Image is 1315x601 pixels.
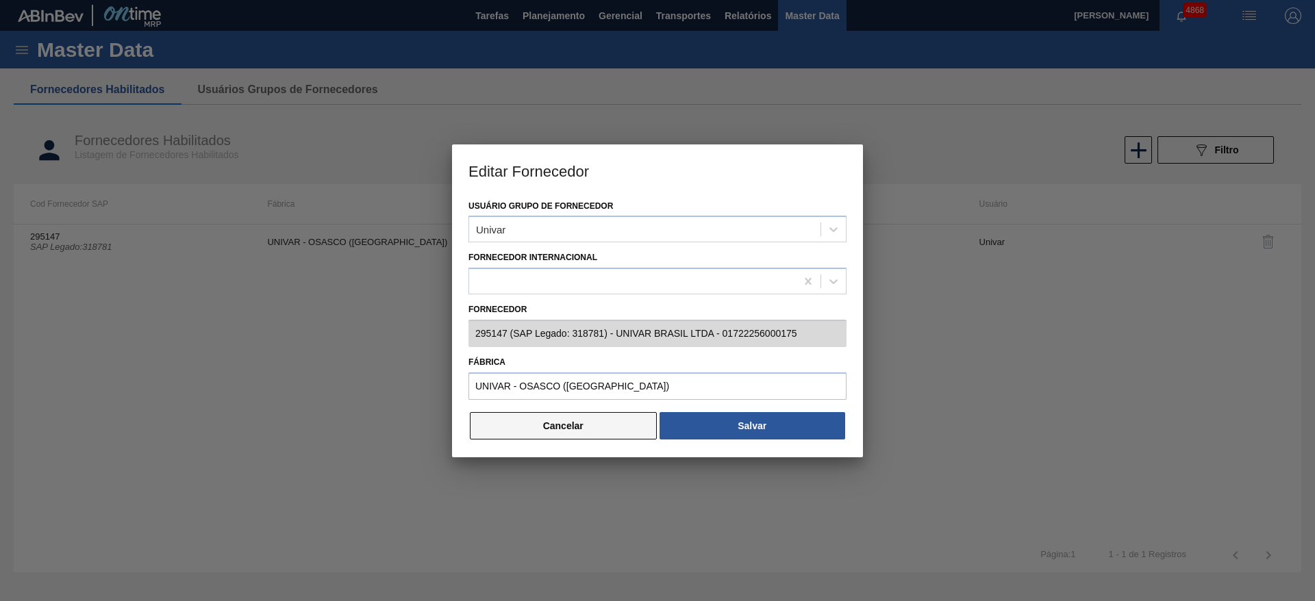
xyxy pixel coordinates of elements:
label: Usuário Grupo de Fornecedor [468,201,613,211]
h3: Editar Fornecedor [452,144,863,196]
label: Fábrica [468,353,847,372]
label: Fornecedor [468,300,847,320]
label: Fornecedor Internacional [468,253,597,262]
button: Salvar [660,412,845,439]
button: Cancelar [470,412,657,439]
div: Univar [476,224,505,235]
